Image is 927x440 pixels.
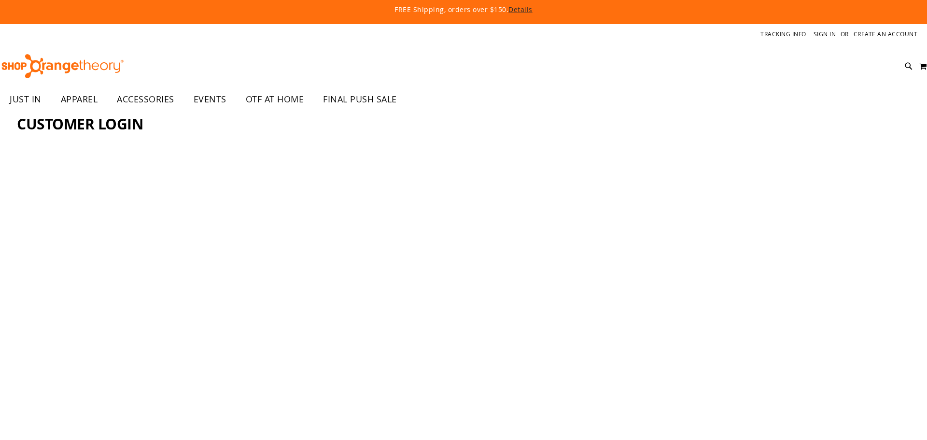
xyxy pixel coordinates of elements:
[246,88,304,110] span: OTF AT HOME
[508,5,533,14] a: Details
[814,30,836,38] a: Sign In
[313,88,407,111] a: FINAL PUSH SALE
[174,5,753,14] p: FREE Shipping, orders over $150.
[323,88,397,110] span: FINAL PUSH SALE
[10,88,42,110] span: JUST IN
[17,114,143,134] span: Customer Login
[117,88,174,110] span: ACCESSORIES
[61,88,98,110] span: APPAREL
[194,88,226,110] span: EVENTS
[236,88,314,111] a: OTF AT HOME
[184,88,236,111] a: EVENTS
[51,88,108,111] a: APPAREL
[854,30,918,38] a: Create an Account
[107,88,184,111] a: ACCESSORIES
[760,30,806,38] a: Tracking Info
